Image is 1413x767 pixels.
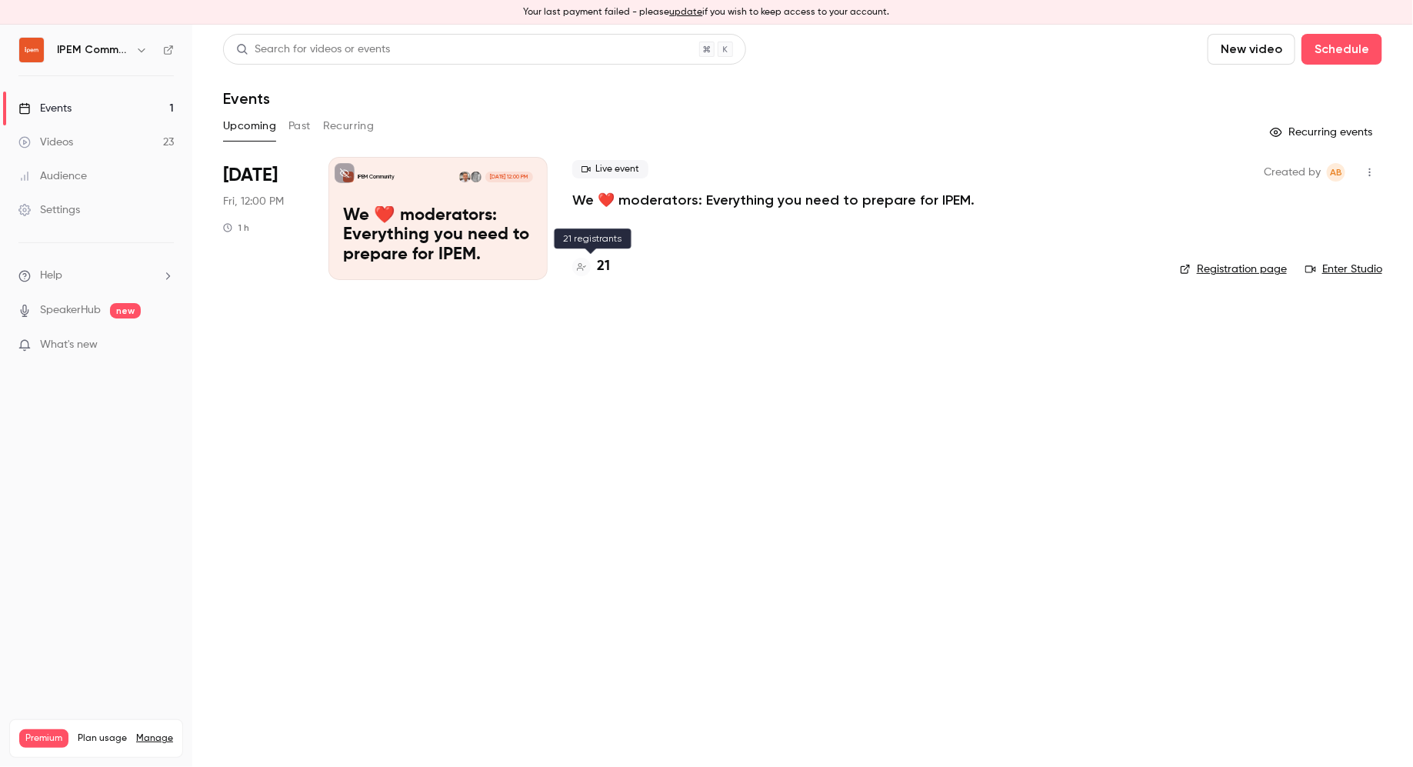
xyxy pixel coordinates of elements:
[572,160,648,178] span: Live event
[155,338,174,352] iframe: Noticeable Trigger
[572,256,610,277] a: 21
[1180,262,1287,277] a: Registration page
[136,732,173,745] a: Manage
[78,732,127,745] span: Plan usage
[223,114,276,138] button: Upcoming
[40,302,101,318] a: SpeakerHub
[471,172,482,182] img: Ash Barry
[40,268,62,284] span: Help
[572,191,975,209] a: We ❤️ moderators: Everything you need to prepare for IPEM.
[1263,120,1382,145] button: Recurring events
[19,729,68,748] span: Premium
[343,206,533,265] p: We ❤️ moderators: Everything you need to prepare for IPEM.
[223,194,284,209] span: Fri, 12:00 PM
[1208,34,1295,65] button: New video
[1264,163,1321,182] span: Created by
[110,303,141,318] span: new
[18,135,73,150] div: Videos
[223,163,278,188] span: [DATE]
[485,172,532,182] span: [DATE] 12:00 PM
[57,42,129,58] h6: IPEM Community
[223,157,304,280] div: Aug 29 Fri, 12:00 PM (Europe/London)
[288,114,311,138] button: Past
[19,38,44,62] img: IPEM Community
[670,5,703,19] button: update
[236,42,390,58] div: Search for videos or events
[328,157,548,280] a: We ❤️ moderators: Everything you need to prepare for IPEM.IPEM CommunityAsh BarryMatt Robinson[DA...
[524,5,890,19] p: Your last payment failed - please if you wish to keep access to your account.
[18,168,87,184] div: Audience
[1305,262,1382,277] a: Enter Studio
[18,202,80,218] div: Settings
[18,268,174,284] li: help-dropdown-opener
[1301,34,1382,65] button: Schedule
[223,89,270,108] h1: Events
[597,256,610,277] h4: 21
[1327,163,1345,182] span: Ashling Barry
[459,172,470,182] img: Matt Robinson
[18,101,72,116] div: Events
[323,114,375,138] button: Recurring
[1330,163,1342,182] span: AB
[40,337,98,353] span: What's new
[358,173,395,181] p: IPEM Community
[223,222,249,234] div: 1 h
